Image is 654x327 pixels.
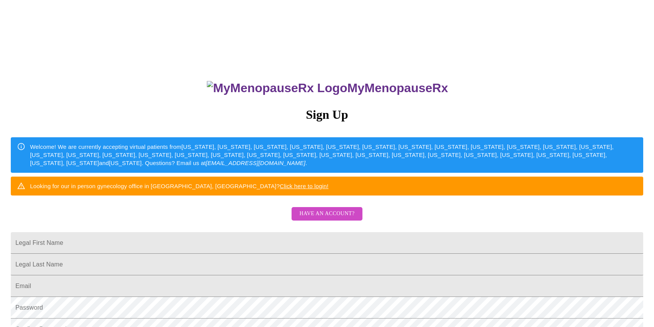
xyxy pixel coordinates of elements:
[12,81,644,95] h3: MyMenopauseRx
[207,81,347,95] img: MyMenopauseRx Logo
[30,140,637,170] div: Welcome! We are currently accepting virtual patients from [US_STATE], [US_STATE], [US_STATE], [US...
[206,160,305,166] em: [EMAIL_ADDRESS][DOMAIN_NAME]
[292,207,362,221] button: Have an account?
[299,209,354,219] span: Have an account?
[30,179,329,193] div: Looking for our in person gynecology office in [GEOGRAPHIC_DATA], [GEOGRAPHIC_DATA]?
[290,216,364,222] a: Have an account?
[280,183,329,189] a: Click here to login!
[11,108,643,122] h3: Sign Up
